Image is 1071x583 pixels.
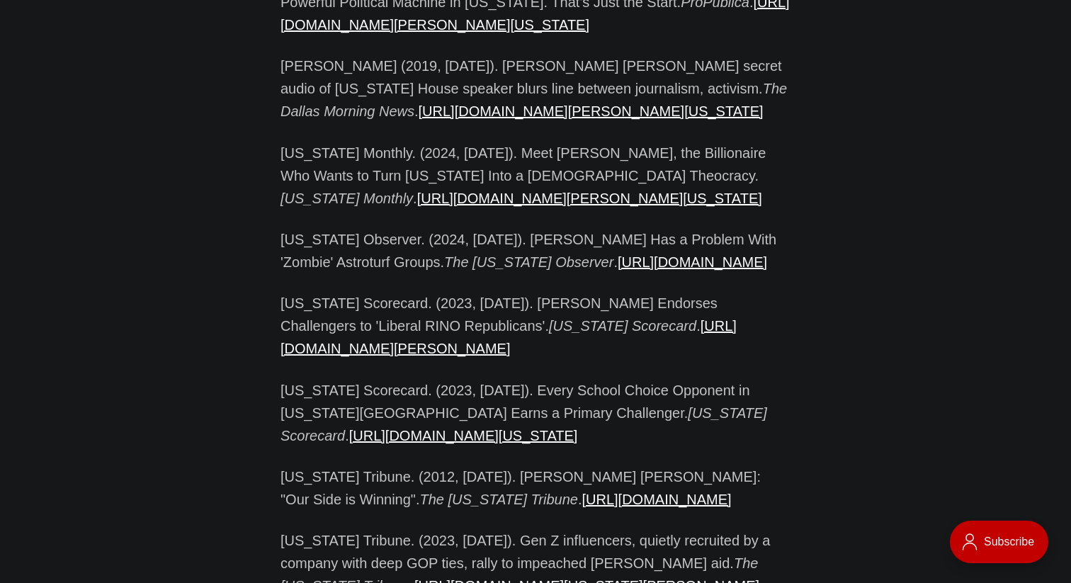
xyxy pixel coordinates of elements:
[280,379,790,447] p: [US_STATE] Scorecard. (2023, [DATE]). Every School Choice Opponent in [US_STATE][GEOGRAPHIC_DATA]...
[419,103,764,119] a: [URL][DOMAIN_NAME][PERSON_NAME][US_STATE]
[280,465,790,511] p: [US_STATE] Tribune. (2012, [DATE]). [PERSON_NAME] [PERSON_NAME]: "Our Side is Winning". .
[420,492,578,507] em: The [US_STATE] Tribune
[280,228,790,273] p: [US_STATE] Observer. (2024, [DATE]). [PERSON_NAME] Has a Problem With 'Zombie' Astroturf Groups. .
[417,191,762,206] a: [URL][DOMAIN_NAME][PERSON_NAME][US_STATE]
[280,191,413,206] em: [US_STATE] Monthly
[938,514,1071,583] iframe: portal-trigger
[280,405,767,443] em: [US_STATE] Scorecard
[618,254,767,270] a: [URL][DOMAIN_NAME]
[549,318,696,334] em: [US_STATE] Scorecard
[582,492,731,507] a: [URL][DOMAIN_NAME]
[280,292,790,360] p: [US_STATE] Scorecard. (2023, [DATE]). [PERSON_NAME] Endorses Challengers to 'Liberal RINO Republi...
[280,142,790,210] p: [US_STATE] Monthly. (2024, [DATE]). Meet [PERSON_NAME], the Billionaire Who Wants to Turn [US_STA...
[280,55,790,123] p: [PERSON_NAME] (2019, [DATE]). [PERSON_NAME] [PERSON_NAME] secret audio of [US_STATE] House speake...
[349,428,578,443] a: [URL][DOMAIN_NAME][US_STATE]
[444,254,613,270] em: The [US_STATE] Observer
